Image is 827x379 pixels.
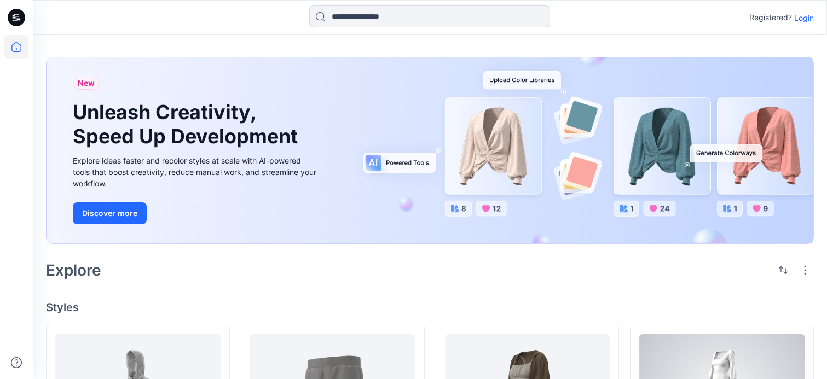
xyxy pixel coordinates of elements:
div: Explore ideas faster and recolor styles at scale with AI-powered tools that boost creativity, red... [73,155,319,189]
h4: Styles [46,301,814,314]
p: Registered? [749,11,792,24]
h2: Explore [46,261,101,279]
button: Discover more [73,202,147,224]
span: New [78,77,95,90]
a: Discover more [73,202,319,224]
h1: Unleash Creativity, Speed Up Development [73,101,303,148]
p: Login [794,12,814,24]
